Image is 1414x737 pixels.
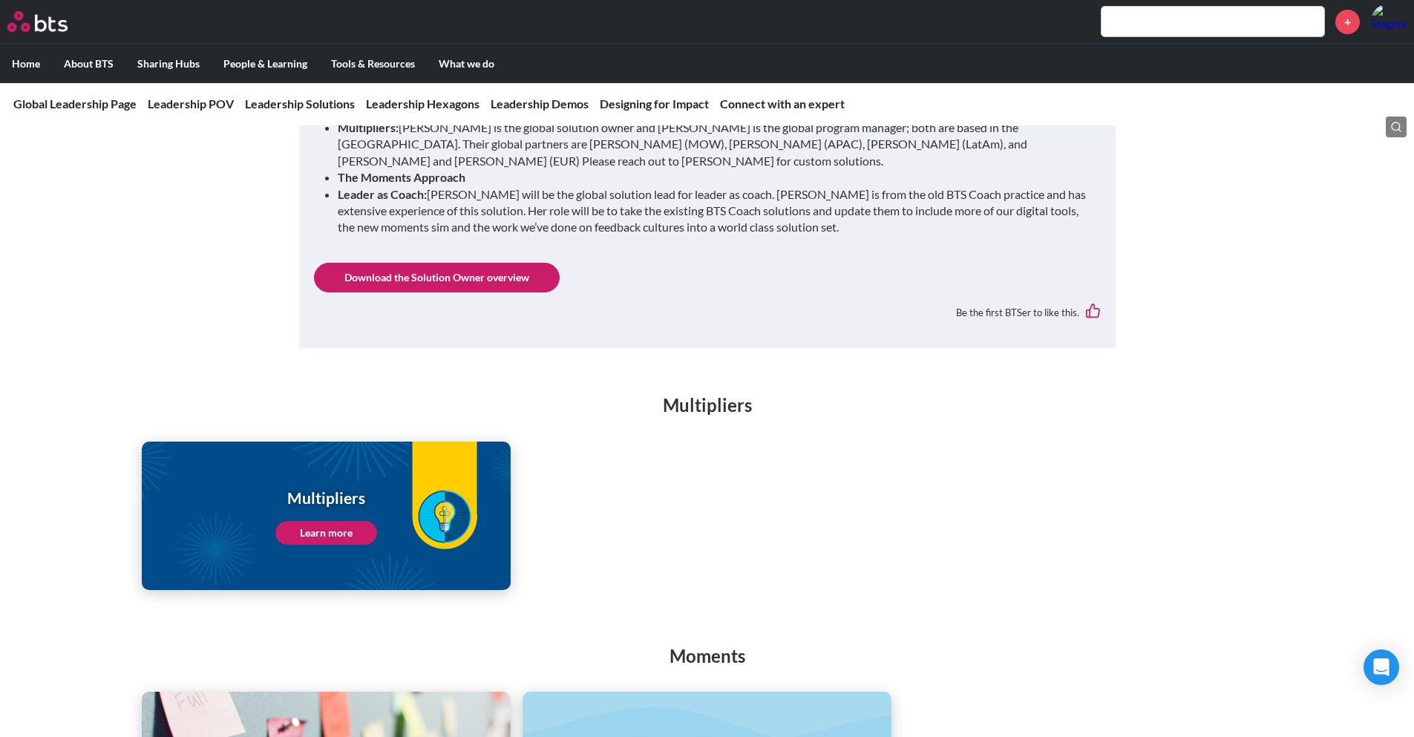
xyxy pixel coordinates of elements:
strong: Leader as Coach: [338,187,427,201]
a: Learn more [275,521,377,545]
label: Tools & Resources [319,45,427,83]
li: [PERSON_NAME] will be the global solution lead for leader as coach. [PERSON_NAME] is from the old... [338,186,1089,236]
label: About BTS [52,45,125,83]
label: People & Learning [212,45,319,83]
div: Open Intercom Messenger [1364,649,1399,685]
a: Global Leadership Page [13,96,137,111]
label: Sharing Hubs [125,45,212,83]
strong: The Moments Approach [338,170,465,184]
a: Download the Solution Owner overview [314,263,560,292]
img: Stephanie Reynolds [1371,4,1407,39]
strong: Multipliers: [338,120,399,134]
a: Leadership Demos [491,96,589,111]
h1: Multipliers [275,487,377,508]
li: [PERSON_NAME] is the global solution owner and [PERSON_NAME] is the global program manager; both ... [338,119,1089,169]
a: Designing for Impact [600,96,709,111]
a: Leadership POV [148,96,234,111]
a: Connect with an expert [720,96,845,111]
div: Be the first BTSer to like this. [314,292,1101,333]
a: Leadership Hexagons [366,96,479,111]
img: BTS Logo [7,11,68,32]
a: Leadership Solutions [245,96,355,111]
a: + [1335,10,1360,34]
a: Go home [7,11,95,32]
a: Profile [1371,4,1407,39]
label: What we do [427,45,506,83]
